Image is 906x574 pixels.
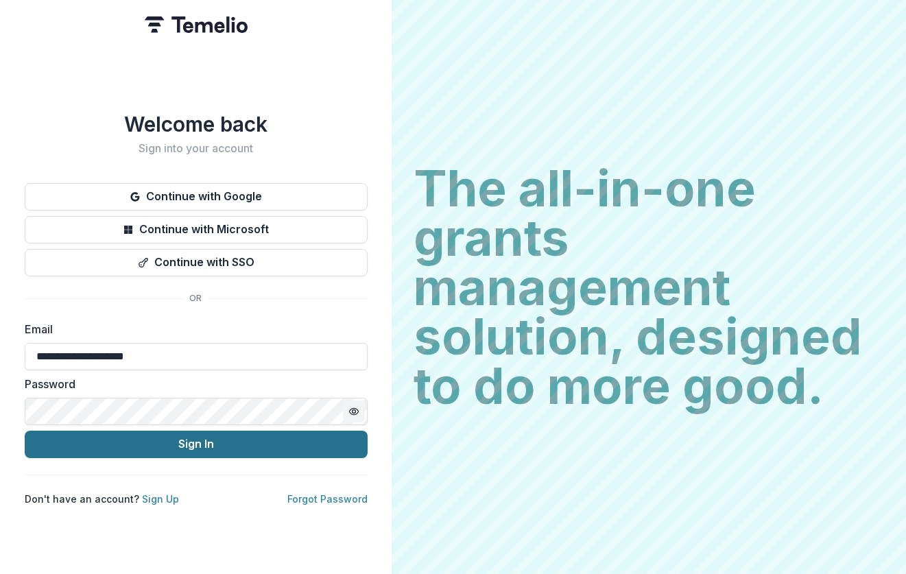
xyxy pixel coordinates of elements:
button: Continue with SSO [25,249,368,276]
a: Forgot Password [287,493,368,505]
img: Temelio [145,16,248,33]
a: Sign Up [142,493,179,505]
button: Continue with Microsoft [25,216,368,243]
label: Password [25,376,359,392]
h2: Sign into your account [25,142,368,155]
button: Continue with Google [25,183,368,211]
h1: Welcome back [25,112,368,136]
label: Email [25,321,359,337]
button: Sign In [25,431,368,458]
p: Don't have an account? [25,492,179,506]
button: Toggle password visibility [343,400,365,422]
